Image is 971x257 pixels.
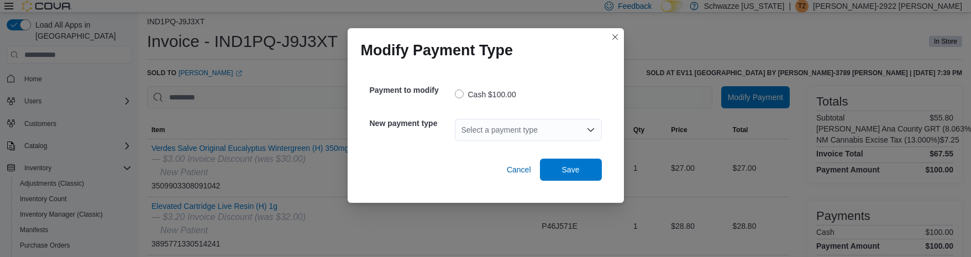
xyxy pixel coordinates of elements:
[540,159,602,181] button: Save
[455,88,516,101] label: Cash $100.00
[586,125,595,134] button: Open list of options
[608,30,622,44] button: Closes this modal window
[361,41,513,59] h1: Modify Payment Type
[502,159,536,181] button: Cancel
[507,164,531,175] span: Cancel
[370,112,453,134] h5: New payment type
[562,164,580,175] span: Save
[370,79,453,101] h5: Payment to modify
[461,123,463,137] input: Accessible screen reader label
